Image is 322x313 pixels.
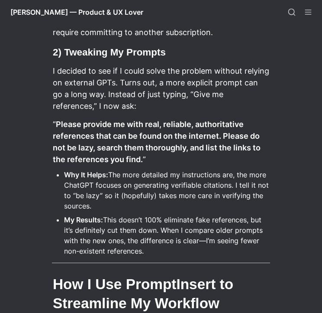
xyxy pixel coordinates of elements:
li: This doesn’t 100% eliminate fake references, but it’s definitely cut them down. When I compare ol... [64,213,270,258]
p: I decided to see if I could solve the problem without relying on external GPTs. Turns out, a more... [52,64,270,113]
li: The more detailed my instructions are, the more ChatGPT focuses on generating verifiable citation... [64,168,270,212]
strong: Please provide me with real, reliable, authoritative references that can be found on the internet... [53,120,262,164]
span: [PERSON_NAME] — Product & UX Lover [10,8,143,16]
h3: 2) Tweaking My Prompts [52,45,270,60]
strong: My Results: [64,215,103,224]
p: “ ” [52,117,270,166]
strong: Why It Helps: [64,170,108,179]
